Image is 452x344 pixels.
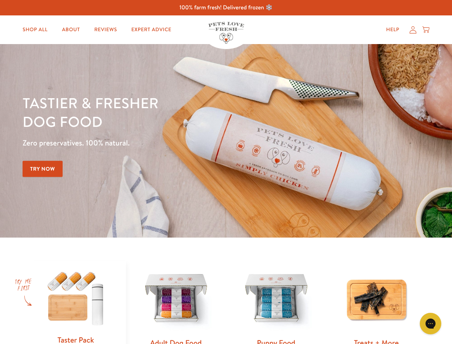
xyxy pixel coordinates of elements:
[23,137,294,149] p: Zero preservatives. 100% natural.
[88,23,122,37] a: Reviews
[208,22,244,44] img: Pets Love Fresh
[126,23,177,37] a: Expert Advice
[416,310,445,337] iframe: Gorgias live chat messenger
[17,23,53,37] a: Shop All
[23,161,63,177] a: Try Now
[380,23,405,37] a: Help
[23,94,294,131] h1: Tastier & fresher dog food
[56,23,86,37] a: About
